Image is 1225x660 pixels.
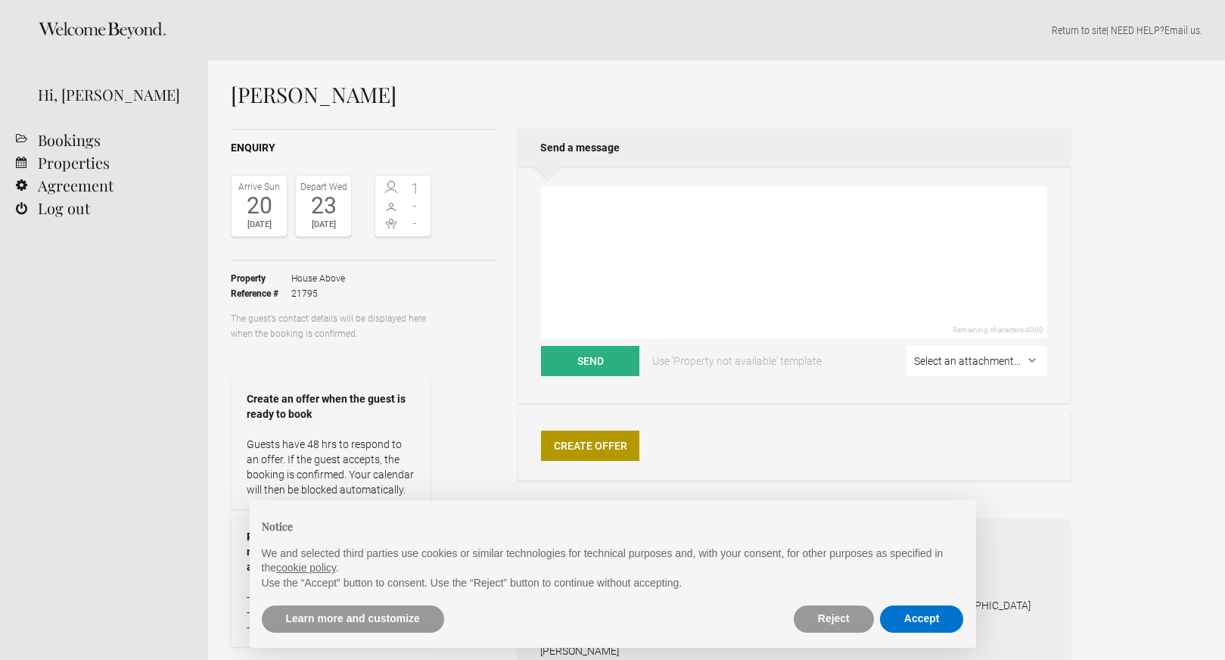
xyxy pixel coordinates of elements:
[231,140,497,156] h2: Enquiry
[235,195,283,217] div: 20
[300,195,347,217] div: 23
[231,311,431,341] p: The guest’s contact details will be displayed here when the booking is confirmed.
[235,179,283,195] div: Arrive Sun
[300,217,347,232] div: [DATE]
[262,576,964,591] p: Use the “Accept” button to consent. Use the “Reject” button to continue without accepting.
[642,346,832,376] a: Use 'Property not available' template
[541,346,639,376] button: Send
[291,271,345,286] span: House Above
[300,179,347,195] div: Depart Wed
[262,546,964,576] p: We and selected third parties use cookies or similar technologies for technical purposes and, wit...
[247,391,415,422] strong: Create an offer when the guest is ready to book
[38,83,185,106] div: Hi, [PERSON_NAME]
[403,198,428,213] span: -
[276,562,336,574] a: cookie policy - link opens in a new tab
[231,271,291,286] strong: Property
[262,518,964,534] h2: Notice
[247,437,415,497] p: Guests have 48 hrs to respond to an offer. If the guest accepts, the booking is confirmed. Your c...
[262,606,444,633] button: Learn more and customize
[880,606,964,633] button: Accept
[231,83,1071,106] h1: [PERSON_NAME]
[541,431,639,461] a: Create Offer
[403,181,428,196] span: 1
[518,129,1071,167] h2: Send a message
[1164,24,1200,36] a: Email us
[235,217,283,232] div: [DATE]
[1052,24,1106,36] a: Return to site
[291,286,345,301] span: 21795
[403,216,428,231] span: -
[231,23,1202,38] p: | NEED HELP? .
[231,286,291,301] strong: Reference #
[794,606,874,633] button: Reject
